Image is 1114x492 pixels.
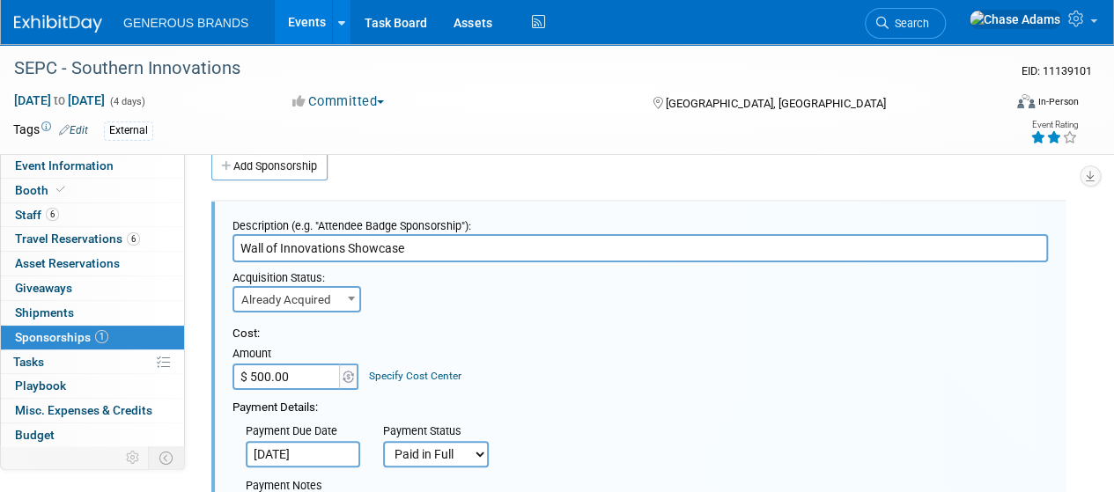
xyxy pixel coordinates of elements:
[59,124,88,136] a: Edit
[13,92,106,108] span: [DATE] [DATE]
[1,350,184,374] a: Tasks
[889,17,929,30] span: Search
[15,208,59,222] span: Staff
[149,446,185,469] td: Toggle Event Tabs
[1,252,184,275] a: Asset Reservations
[108,96,145,107] span: (4 days)
[15,281,72,295] span: Giveaways
[56,185,65,195] i: Booth reservation complete
[15,330,108,344] span: Sponsorships
[211,152,328,180] a: Add Sponsorship
[1017,94,1035,108] img: Format-Inperson.png
[232,326,1048,342] div: Cost:
[865,8,946,39] a: Search
[232,210,1048,234] div: Description (e.g. "Attendee Badge Sponsorship"):
[383,423,501,441] div: Payment Status
[1,179,184,202] a: Booth
[1,423,184,447] a: Budget
[232,262,346,286] div: Acquisition Status:
[11,7,789,25] p: Exclusive Price: $500
[665,97,885,110] span: [GEOGRAPHIC_DATA], [GEOGRAPHIC_DATA]
[1,154,184,178] a: Event Information
[46,208,59,221] span: 6
[1,326,184,349] a: Sponsorships1
[46,59,789,77] li: Space is limited to one (1) case per company
[1,399,184,422] a: Misc. Expenses & Credits
[51,93,68,107] span: to
[1,227,184,251] a: Travel Reservations6
[15,183,69,197] span: Booth
[1022,64,1092,77] span: Event ID: 11139101
[46,41,789,59] li: All shelves include lighting and cases will be locked
[10,7,790,76] body: Rich Text Area. Press ALT-0 for help.
[232,286,361,312] span: Already Acquired
[15,158,114,173] span: Event Information
[923,92,1079,118] div: Event Format
[13,355,44,369] span: Tasks
[14,15,102,33] img: ExhibitDay
[1,301,184,325] a: Shipments
[232,390,1048,416] div: Payment Details:
[127,232,140,246] span: 6
[246,423,357,441] div: Payment Due Date
[1,276,184,300] a: Giveaways
[15,231,140,246] span: Travel Reservations
[15,428,55,442] span: Budget
[104,121,153,140] div: External
[95,330,108,343] span: 1
[15,378,66,393] span: Playbook
[46,25,789,42] li: Case Dimensions: 37” W x 13” H x 25.5" D
[1037,95,1079,108] div: In-Person
[13,121,88,141] td: Tags
[1,203,184,227] a: Staff6
[286,92,391,111] button: Committed
[123,16,248,30] span: GENEROUS BRANDS
[15,305,74,319] span: Shipments
[8,53,988,84] div: SEPC - Southern Innovations
[118,446,149,469] td: Personalize Event Tab Strip
[1,374,184,398] a: Playbook
[232,346,360,363] div: Amount
[1030,121,1078,129] div: Event Rating
[369,370,461,382] a: Specify Cost Center
[969,10,1061,29] img: Chase Adams
[15,403,152,417] span: Misc. Expenses & Credits
[15,256,120,270] span: Asset Reservations
[234,288,359,312] span: Already Acquired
